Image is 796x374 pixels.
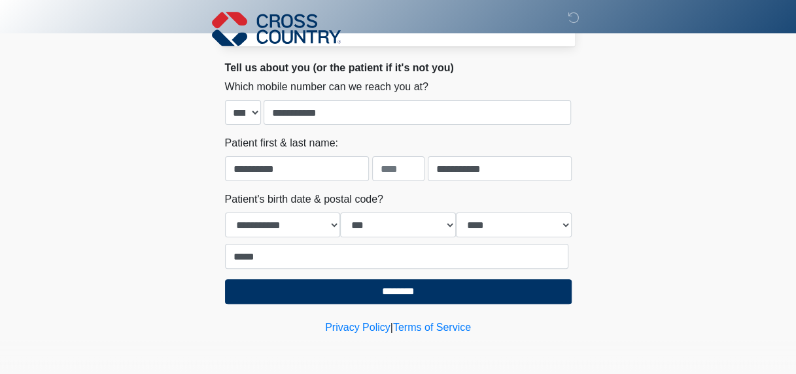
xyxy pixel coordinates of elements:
a: Terms of Service [393,322,471,333]
label: Which mobile number can we reach you at? [225,79,428,95]
h2: Tell us about you (or the patient if it's not you) [225,61,572,74]
label: Patient first & last name: [225,135,338,151]
img: Cross Country Logo [212,10,341,48]
a: Privacy Policy [325,322,390,333]
a: | [390,322,393,333]
label: Patient's birth date & postal code? [225,192,383,207]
